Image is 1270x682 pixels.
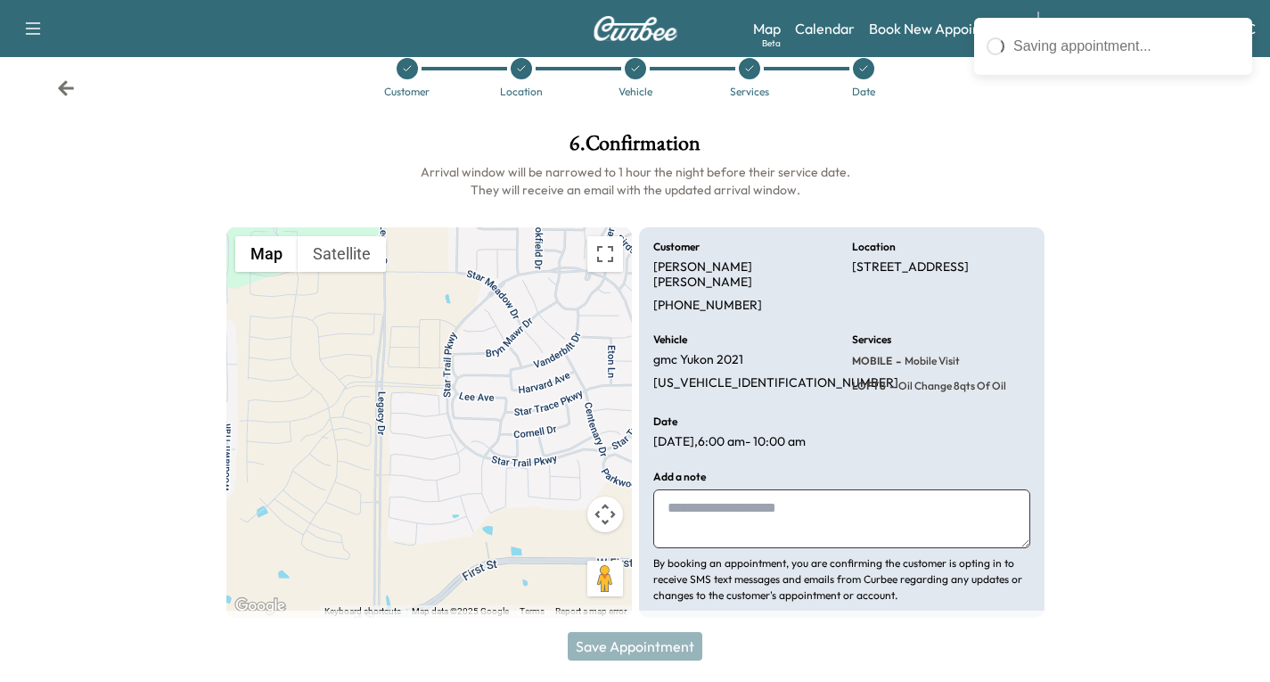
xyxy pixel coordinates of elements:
[852,354,892,368] span: MOBILE
[653,416,677,427] h6: Date
[753,18,781,39] a: MapBeta
[886,377,895,395] span: -
[500,86,543,97] div: Location
[555,606,627,616] a: Report a map error
[653,334,687,345] h6: Vehicle
[384,86,430,97] div: Customer
[587,561,623,596] button: Drag Pegman onto the map to open Street View
[901,354,960,368] span: Mobile Visit
[593,16,678,41] img: Curbee Logo
[298,236,386,272] button: Show satellite imagery
[730,86,769,97] div: Services
[852,259,969,275] p: [STREET_ADDRESS]
[895,379,1006,393] span: Oil Change 8qts of oil
[852,334,891,345] h6: Services
[587,236,623,272] button: Toggle fullscreen view
[653,242,700,252] h6: Customer
[762,37,781,50] div: Beta
[324,605,401,618] button: Keyboard shortcuts
[852,379,886,393] span: LOFT8
[1013,36,1240,57] div: Saving appointment...
[852,86,875,97] div: Date
[226,163,1045,199] h6: Arrival window will be narrowed to 1 hour the night before their service date. They will receive ...
[795,18,855,39] a: Calendar
[231,595,290,618] a: Open this area in Google Maps (opens a new window)
[653,298,762,314] p: [PHONE_NUMBER]
[619,86,652,97] div: Vehicle
[869,18,1020,39] a: Book New Appointment
[653,555,1030,604] p: By booking an appointment, you are confirming the customer is opting in to receive SMS text messa...
[653,434,806,450] p: [DATE] , 6:00 am - 10:00 am
[852,242,896,252] h6: Location
[653,375,898,391] p: [US_VEHICLE_IDENTIFICATION_NUMBER]
[653,352,743,368] p: gmc Yukon 2021
[653,472,706,482] h6: Add a note
[226,133,1045,163] h1: 6 . Confirmation
[587,497,623,532] button: Map camera controls
[892,352,901,370] span: -
[235,236,298,272] button: Show street map
[520,606,545,616] a: Terms (opens in new tab)
[412,606,509,616] span: Map data ©2025 Google
[653,259,832,291] p: [PERSON_NAME] [PERSON_NAME]
[231,595,290,618] img: Google
[57,79,75,97] div: Back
